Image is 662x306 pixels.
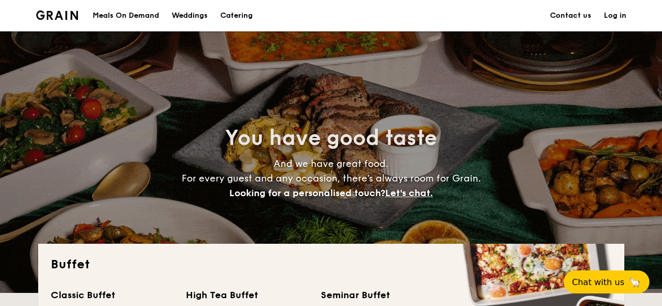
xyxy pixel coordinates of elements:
div: Classic Buffet [51,288,173,302]
span: Let's chat. [385,187,433,199]
a: Logotype [36,10,78,20]
div: High Tea Buffet [186,288,308,302]
h2: Buffet [51,256,612,273]
span: 🦙 [629,276,641,288]
span: Chat with us [572,277,624,287]
img: Grain [36,10,78,20]
button: Chat with us🦙 [564,270,649,293]
div: Seminar Buffet [321,288,443,302]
